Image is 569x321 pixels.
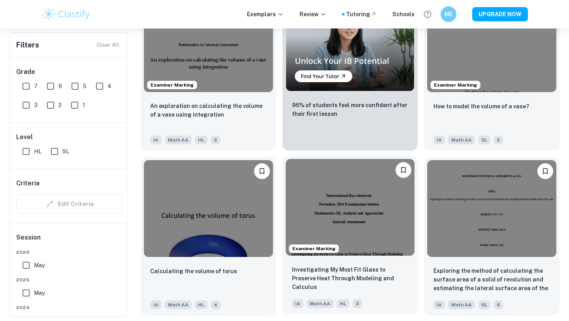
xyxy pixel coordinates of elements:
[283,157,418,315] a: Examiner MarkingBookmarkInvestigating My Most Fit Glass to Preserve Heat Through Modeling and Cal...
[392,10,415,19] a: Schools
[441,6,456,22] button: ME
[421,8,434,21] button: Help and Feedback
[472,7,528,21] button: UPGRADE NOW
[337,299,349,308] span: HL
[494,136,503,144] span: 5
[424,157,560,315] a: BookmarkExploring the method of calculating the surface area of a solid of revolution and estimat...
[396,162,411,178] button: Bookmark
[292,299,303,308] span: IA
[16,233,122,249] h6: Session
[433,136,445,144] span: IA
[292,265,409,291] p: Investigating My Most Fit Glass to Preserve Heat Through Modeling and Calculus
[41,6,91,22] img: Clastify logo
[16,194,122,213] div: Criteria filters are unavailable when searching by topic
[433,266,550,293] p: Exploring the method of calculating the surface area of a solid of revolution and estimating the ...
[16,179,40,188] h6: Criteria
[195,300,207,309] span: HL
[211,136,220,144] span: 5
[16,249,122,256] span: 2026
[254,163,270,179] button: Bookmark
[150,136,162,144] span: IA
[352,299,362,308] span: 3
[16,67,122,77] h6: Grade
[34,82,38,91] span: 7
[147,81,197,89] span: Examiner Marking
[83,101,85,110] span: 1
[448,136,475,144] span: Math AA
[433,300,445,309] span: IA
[16,304,122,311] span: 2024
[58,101,62,110] span: 2
[62,147,69,156] span: SL
[494,300,503,309] span: 6
[34,261,45,270] span: May
[478,300,490,309] span: SL
[150,300,162,309] span: IA
[107,82,111,91] span: 4
[34,289,45,297] span: May
[165,136,192,144] span: Math AA
[16,40,39,51] h6: Filters
[144,160,273,257] img: Math AA IA example thumbnail: Calculating the volume of torus
[195,136,207,144] span: HL
[307,299,333,308] span: Math AA
[247,10,284,19] p: Exemplars
[478,136,490,144] span: SL
[83,82,87,91] span: 5
[433,102,529,111] p: How to model the volume of a vase?
[150,267,237,276] p: Calculating the volume of torus
[444,10,453,19] h6: ME
[537,163,553,179] button: Bookmark
[16,132,122,142] h6: Level
[300,10,326,19] p: Review
[448,300,475,309] span: Math AA
[289,245,339,252] span: Examiner Marking
[58,82,62,91] span: 6
[427,160,556,257] img: Math AA IA example thumbnail: Exploring the method of calculating the
[211,300,220,309] span: 4
[150,102,267,119] p: An exploration on calculating the volume of a vase using integration
[34,147,41,156] span: HL
[286,159,415,256] img: Math AA IA example thumbnail: Investigating My Most Fit Glass to Prese
[165,300,192,309] span: Math AA
[141,157,276,315] a: BookmarkCalculating the volume of torusIAMath AAHL4
[431,81,480,89] span: Examiner Marking
[292,101,409,118] p: 96% of students feel more confident after their first lesson
[16,276,122,283] span: 2025
[346,10,377,19] a: Tutoring
[34,101,38,110] span: 3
